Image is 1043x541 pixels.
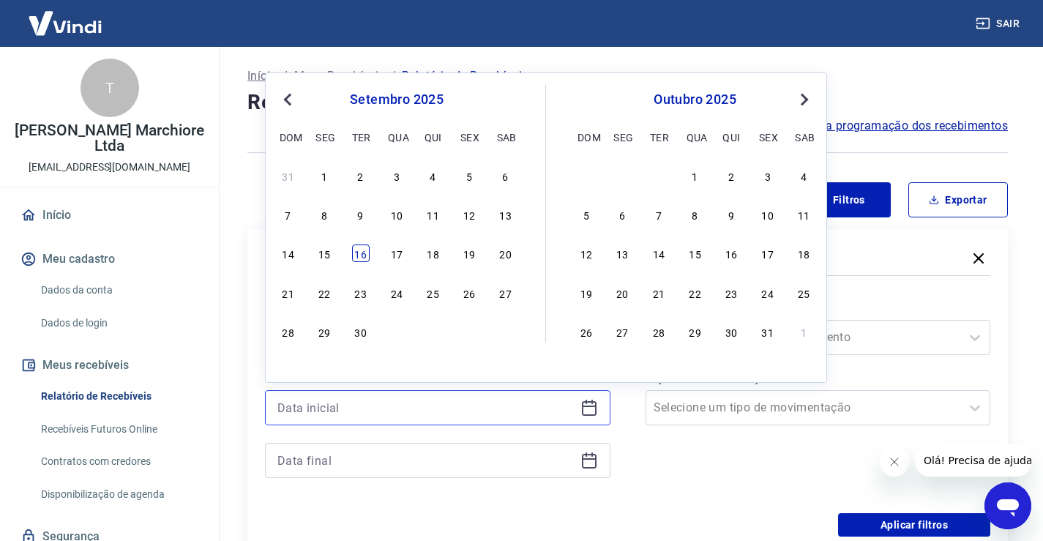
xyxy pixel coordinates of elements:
[650,245,668,262] div: Choose terça-feira, 14 de outubro de 2025
[759,323,777,340] div: Choose sexta-feira, 31 de outubro de 2025
[577,167,595,184] div: Choose domingo, 28 de setembro de 2025
[280,206,297,223] div: Choose domingo, 7 de setembro de 2025
[35,414,201,444] a: Recebíveis Futuros Online
[425,284,442,302] div: Choose quinta-feira, 25 de setembro de 2025
[722,206,740,223] div: Choose quinta-feira, 9 de outubro de 2025
[577,245,595,262] div: Choose domingo, 12 de outubro de 2025
[795,323,812,340] div: Choose sábado, 1 de novembro de 2025
[460,245,478,262] div: Choose sexta-feira, 19 de setembro de 2025
[795,128,812,146] div: sab
[687,284,704,302] div: Choose quarta-feira, 22 de outubro de 2025
[388,206,405,223] div: Choose quarta-feira, 10 de setembro de 2025
[315,206,333,223] div: Choose segunda-feira, 8 de setembro de 2025
[613,284,631,302] div: Choose segunda-feira, 20 de outubro de 2025
[247,88,1008,117] h4: Relatório de Recebíveis
[460,323,478,340] div: Choose sexta-feira, 3 de outubro de 2025
[315,284,333,302] div: Choose segunda-feira, 22 de setembro de 2025
[315,245,333,262] div: Choose segunda-feira, 15 de setembro de 2025
[795,206,812,223] div: Choose sábado, 11 de outubro de 2025
[388,128,405,146] div: qua
[388,323,405,340] div: Choose quarta-feira, 1 de outubro de 2025
[35,447,201,477] a: Contratos com credores
[650,323,668,340] div: Choose terça-feira, 28 de outubro de 2025
[18,243,201,275] button: Meu cadastro
[791,182,891,217] button: Filtros
[722,128,740,146] div: qui
[352,245,370,262] div: Choose terça-feira, 16 de setembro de 2025
[315,167,333,184] div: Choose segunda-feira, 1 de setembro de 2025
[575,91,815,108] div: outubro 2025
[352,284,370,302] div: Choose terça-feira, 23 de setembro de 2025
[722,167,740,184] div: Choose quinta-feira, 2 de outubro de 2025
[277,397,575,419] input: Data inicial
[388,245,405,262] div: Choose quarta-feira, 17 de setembro de 2025
[722,284,740,302] div: Choose quinta-feira, 23 de outubro de 2025
[687,128,704,146] div: qua
[650,284,668,302] div: Choose terça-feira, 21 de outubro de 2025
[247,67,277,85] a: Início
[315,128,333,146] div: seg
[460,128,478,146] div: sex
[759,206,777,223] div: Choose sexta-feira, 10 de outubro de 2025
[497,206,515,223] div: Choose sábado, 13 de setembro de 2025
[577,284,595,302] div: Choose domingo, 19 de outubro de 2025
[315,323,333,340] div: Choose segunda-feira, 29 de setembro de 2025
[759,245,777,262] div: Choose sexta-feira, 17 de outubro de 2025
[18,199,201,231] a: Início
[425,245,442,262] div: Choose quinta-feira, 18 de setembro de 2025
[9,10,123,22] span: Olá! Precisa de ajuda?
[388,167,405,184] div: Choose quarta-feira, 3 de setembro de 2025
[759,128,777,146] div: sex
[18,1,113,45] img: Vindi
[352,323,370,340] div: Choose terça-feira, 30 de setembro de 2025
[425,167,442,184] div: Choose quinta-feira, 4 de setembro de 2025
[35,308,201,338] a: Dados de login
[388,284,405,302] div: Choose quarta-feira, 24 de setembro de 2025
[280,128,297,146] div: dom
[577,206,595,223] div: Choose domingo, 5 de outubro de 2025
[29,160,190,175] p: [EMAIL_ADDRESS][DOMAIN_NAME]
[497,245,515,262] div: Choose sábado, 20 de setembro de 2025
[722,245,740,262] div: Choose quinta-feira, 16 de outubro de 2025
[12,123,207,154] p: [PERSON_NAME] Marchiore Ltda
[277,91,516,108] div: setembro 2025
[460,284,478,302] div: Choose sexta-feira, 26 de setembro de 2025
[280,167,297,184] div: Choose domingo, 31 de agosto de 2025
[577,128,595,146] div: dom
[497,167,515,184] div: Choose sábado, 6 de setembro de 2025
[460,167,478,184] div: Choose sexta-feira, 5 de setembro de 2025
[35,480,201,510] a: Disponibilização de agenda
[687,245,704,262] div: Choose quarta-feira, 15 de outubro de 2025
[795,284,812,302] div: Choose sábado, 25 de outubro de 2025
[35,275,201,305] a: Dados da conta
[759,167,777,184] div: Choose sexta-feira, 3 de outubro de 2025
[425,128,442,146] div: qui
[497,323,515,340] div: Choose sábado, 4 de outubro de 2025
[613,128,631,146] div: seg
[613,323,631,340] div: Choose segunda-feira, 27 de outubro de 2025
[294,67,385,85] a: Meus Recebíveis
[425,206,442,223] div: Choose quinta-feira, 11 de setembro de 2025
[277,449,575,471] input: Data final
[687,167,704,184] div: Choose quarta-feira, 1 de outubro de 2025
[575,165,815,342] div: month 2025-10
[35,381,201,411] a: Relatório de Recebíveis
[722,323,740,340] div: Choose quinta-feira, 30 de outubro de 2025
[795,167,812,184] div: Choose sábado, 4 de outubro de 2025
[759,284,777,302] div: Choose sexta-feira, 24 de outubro de 2025
[796,91,813,108] button: Next Month
[650,128,668,146] div: ter
[280,323,297,340] div: Choose domingo, 28 de setembro de 2025
[706,117,1008,135] a: Saiba como funciona a programação dos recebimentos
[460,206,478,223] div: Choose sexta-feira, 12 de setembro de 2025
[915,444,1031,477] iframe: Mensagem da empresa
[613,206,631,223] div: Choose segunda-feira, 6 de outubro de 2025
[577,323,595,340] div: Choose domingo, 26 de outubro de 2025
[280,245,297,262] div: Choose domingo, 14 de setembro de 2025
[352,167,370,184] div: Choose terça-feira, 2 de setembro de 2025
[613,167,631,184] div: Choose segunda-feira, 29 de setembro de 2025
[650,167,668,184] div: Choose terça-feira, 30 de setembro de 2025
[838,513,990,537] button: Aplicar filtros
